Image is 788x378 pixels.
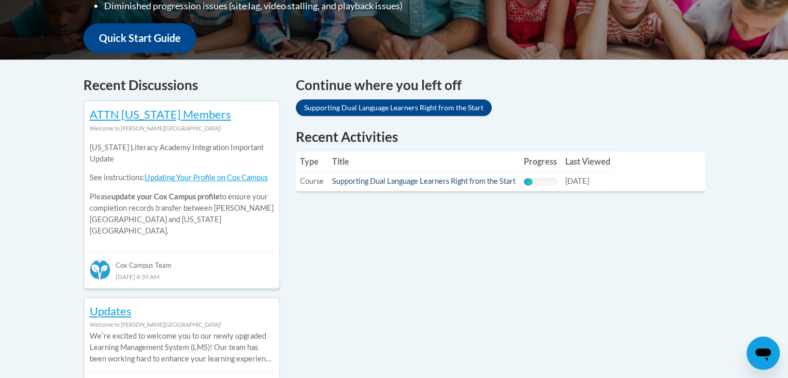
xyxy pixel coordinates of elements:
[90,259,110,280] img: Cox Campus Team
[332,177,515,185] a: Supporting Dual Language Learners Right from the Start
[520,151,561,172] th: Progress
[747,337,780,370] iframe: Botón para iniciar la ventana de mensajería
[565,177,589,185] span: [DATE]
[328,151,520,172] th: Title
[90,123,274,134] div: Welcome to [PERSON_NAME][GEOGRAPHIC_DATA]!
[90,134,274,244] div: Please to ensure your completion records transfer between [PERSON_NAME][GEOGRAPHIC_DATA] and [US_...
[561,151,614,172] th: Last Viewed
[90,304,132,318] a: Updates
[296,99,492,116] a: Supporting Dual Language Learners Right from the Start
[296,75,705,95] h4: Continue where you left off
[145,173,268,182] a: Updating Your Profile on Cox Campus
[90,271,274,282] div: [DATE] 4:39 AM
[83,75,280,95] h4: Recent Discussions
[296,127,705,146] h1: Recent Activities
[90,107,231,121] a: ATTN [US_STATE] Members
[90,172,274,183] p: See instructions:
[90,252,274,270] div: Cox Campus Team
[296,151,328,172] th: Type
[90,330,274,365] p: Weʹre excited to welcome you to our newly upgraded Learning Management System (LMS)! Our team has...
[83,23,196,53] a: Quick Start Guide
[90,319,274,330] div: Welcome to [PERSON_NAME][GEOGRAPHIC_DATA]!
[300,177,324,185] span: Course
[524,178,533,185] div: Progress, %
[111,192,220,201] b: update your Cox Campus profile
[90,142,274,165] p: [US_STATE] Literacy Academy Integration Important Update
